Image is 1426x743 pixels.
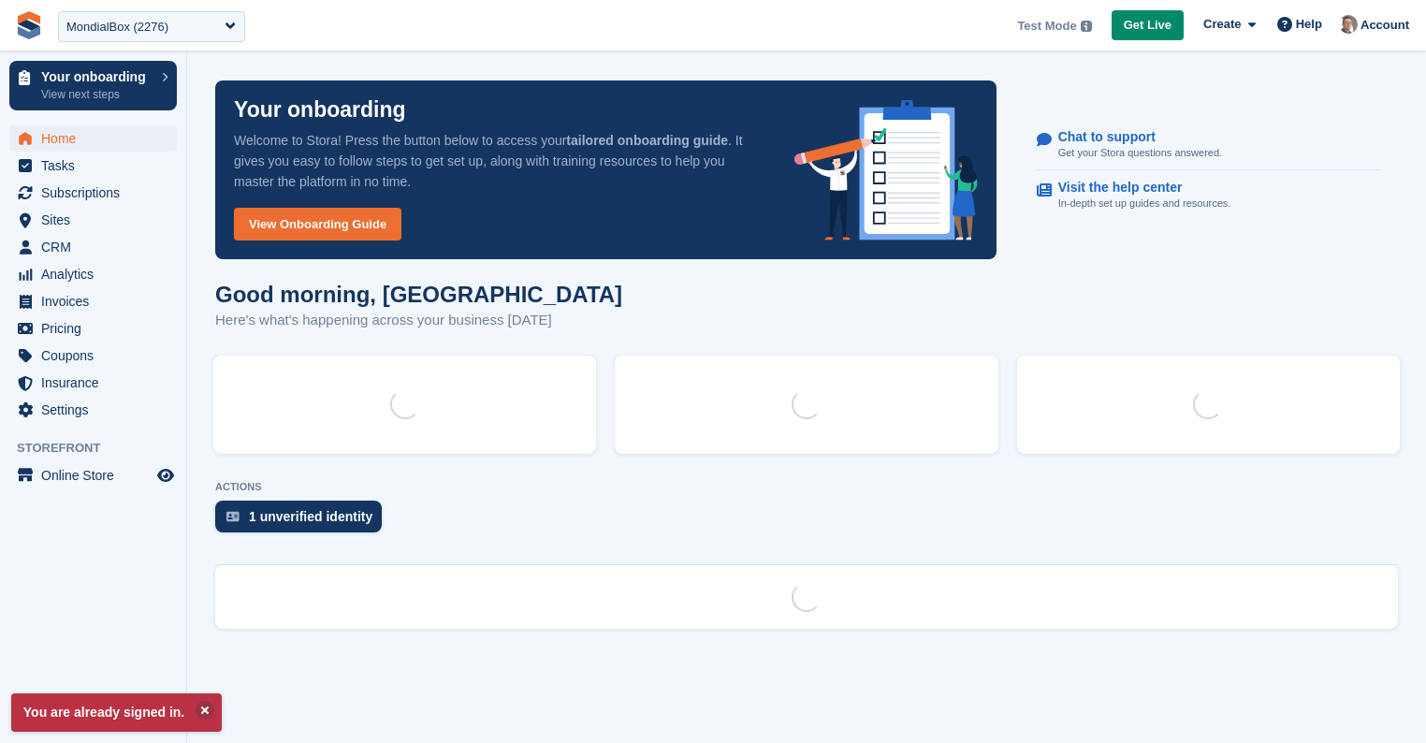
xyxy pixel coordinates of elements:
[1037,170,1380,221] a: Visit the help center In-depth set up guides and resources.
[41,288,153,314] span: Invoices
[41,261,153,287] span: Analytics
[9,261,177,287] a: menu
[249,509,372,524] div: 1 unverified identity
[9,61,177,110] a: Your onboarding View next steps
[215,501,391,542] a: 1 unverified identity
[1296,15,1322,34] span: Help
[1017,17,1076,36] span: Test Mode
[66,18,168,36] div: MondialBox (2276)
[226,511,240,522] img: verify_identity-adf6edd0f0f0b5bbfe63781bf79b02c33cf7c696d77639b501bdc392416b5a36.svg
[41,153,153,179] span: Tasks
[9,207,177,233] a: menu
[11,693,222,732] p: You are already signed in.
[41,70,153,83] p: Your onboarding
[1112,10,1184,41] a: Get Live
[15,11,43,39] img: stora-icon-8386f47178a22dfd0bd8f6a31ec36ba5ce8667c1dd55bd0f319d3a0aa187defe.svg
[41,207,153,233] span: Sites
[9,370,177,396] a: menu
[41,462,153,488] span: Online Store
[9,234,177,260] a: menu
[41,342,153,369] span: Coupons
[1037,120,1380,171] a: Chat to support Get your Stora questions answered.
[41,315,153,342] span: Pricing
[215,282,622,307] h1: Good morning, [GEOGRAPHIC_DATA]
[1058,129,1207,145] p: Chat to support
[234,99,406,121] p: Your onboarding
[566,133,728,148] strong: tailored onboarding guide
[9,180,177,206] a: menu
[215,310,622,331] p: Here's what's happening across your business [DATE]
[1339,15,1358,34] img: Sebastien Bonnier
[234,130,764,192] p: Welcome to Stora! Press the button below to access your . It gives you easy to follow steps to ge...
[1058,196,1231,211] p: In-depth set up guides and resources.
[41,180,153,206] span: Subscriptions
[9,153,177,179] a: menu
[1058,145,1222,161] p: Get your Stora questions answered.
[1361,16,1409,35] span: Account
[1081,21,1092,32] img: icon-info-grey-7440780725fd019a000dd9b08b2336e03edf1995a4989e88bcd33f0948082b44.svg
[41,397,153,423] span: Settings
[794,100,978,240] img: onboarding-info-6c161a55d2c0e0a8cae90662b2fe09162a5109e8cc188191df67fb4f79e88e88.svg
[154,464,177,487] a: Preview store
[9,342,177,369] a: menu
[9,315,177,342] a: menu
[215,481,1398,493] p: ACTIONS
[41,234,153,260] span: CRM
[9,462,177,488] a: menu
[9,125,177,152] a: menu
[1203,15,1241,34] span: Create
[1058,180,1216,196] p: Visit the help center
[9,288,177,314] a: menu
[41,370,153,396] span: Insurance
[1124,16,1171,35] span: Get Live
[9,397,177,423] a: menu
[41,86,153,103] p: View next steps
[234,208,401,240] a: View Onboarding Guide
[17,439,186,458] span: Storefront
[41,125,153,152] span: Home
